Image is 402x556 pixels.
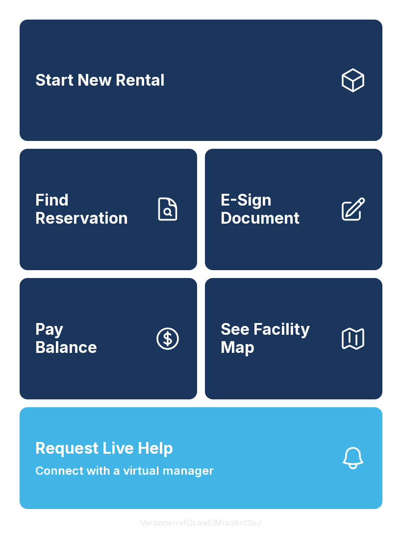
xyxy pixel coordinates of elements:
button: See Facility Map [205,278,382,399]
span: Connect with a virtual manager [35,462,214,480]
span: E-Sign Document [221,191,331,227]
span: Start New Rental [35,71,165,90]
button: PayBalance [20,278,197,399]
a: E-Sign Document [205,149,382,270]
span: Pay Balance [35,321,97,356]
button: VersionkrrefDLawElMlwz8nfSsJ [132,509,270,536]
span: Request Live Help [35,437,173,460]
span: Find Reservation [35,191,146,227]
span: See Facility Map [221,321,331,356]
a: Start New Rental [20,20,382,141]
a: Find Reservation [20,149,197,270]
button: Request Live HelpConnect with a virtual manager [20,407,382,509]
